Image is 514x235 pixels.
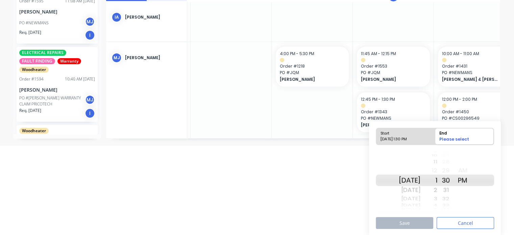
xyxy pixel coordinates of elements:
div: AM [454,165,471,176]
span: [PERSON_NAME] [361,122,419,128]
span: 10:00 AM - 11:00 AM [442,51,479,56]
span: Woodheater [19,67,49,73]
div: [DATE] [399,174,420,186]
div: [DATE] [399,194,420,203]
span: 11:45 AM - 12:15 PM [361,51,396,56]
span: Order # 1450 [442,109,507,115]
div: 32 [437,194,454,203]
div: 26 [437,151,454,153]
div: 5 [420,208,437,210]
div: 30 [437,174,454,186]
div: [DATE] [399,202,420,208]
div: 3 [420,194,437,203]
div: Order # 1594 [19,76,44,82]
div: Please select [437,136,492,144]
button: Save [376,217,433,229]
div: 10:40 AM [DATE] [65,76,95,82]
span: Req. [DATE] [19,108,41,114]
div: PM [454,174,471,186]
div: 28 [437,158,454,166]
span: Order # 1431 [442,63,507,69]
div: IA [112,12,122,22]
span: [PERSON_NAME] [361,76,419,83]
div: I [85,30,95,40]
div: 10 [420,152,437,158]
div: MJ [112,53,122,63]
div: Start [378,128,427,137]
span: PO # JQM [280,70,345,76]
span: ELECTRICAL REPAIRS [19,50,66,56]
div: 11 [420,158,437,166]
div: [DATE] 1:30 PM [378,136,427,145]
span: PO # NEWMANS [361,115,426,121]
span: 12:45 PM - 1:30 PM [361,96,395,102]
div: 34 [437,208,454,210]
span: Woodheater [19,128,49,134]
div: 4 [420,202,437,208]
span: Req. [DATE] [19,29,41,36]
div: [PERSON_NAME] [19,8,95,15]
div: 1 [420,174,437,186]
span: 4:00 PM - 5:30 PM [280,51,314,56]
div: 33 [437,202,454,208]
div: PO #[PERSON_NAME] WARRANTY CLAIM PRICOTECH [19,95,87,107]
div: [PERSON_NAME] [125,55,181,61]
div: MJ [85,95,95,105]
div: 27 [437,152,454,158]
div: [PERSON_NAME] [19,86,95,93]
div: PO #NEWMANS [19,20,49,26]
div: End [437,128,492,137]
span: Order # 1218 [280,63,345,69]
span: 12:00 PM - 2:00 PM [442,96,477,102]
div: Minute [437,148,454,212]
span: Warranty [57,58,81,64]
span: FAULT FINDING [19,58,55,64]
div: 29 [437,165,454,176]
div: [DATE] [399,208,420,210]
div: [DATE] [399,185,420,195]
span: PO # JQM [361,70,426,76]
div: 2 [420,185,437,195]
span: PO # NEWMANS [442,70,507,76]
span: Order # 1343 [361,109,426,115]
div: [PERSON_NAME] [125,14,181,20]
span: Order # 1553 [361,63,426,69]
div: I [85,108,95,118]
div: MJ [85,17,95,27]
div: 12 [420,165,437,176]
span: [PERSON_NAME] & [PERSON_NAME] [442,76,500,83]
span: PO # CS00296549 [442,115,507,121]
button: Cancel [437,217,494,229]
span: [PERSON_NAME] [280,76,338,83]
div: Hour [420,148,437,212]
div: 31 [437,185,454,195]
div: 9 [420,151,437,153]
div: Date [399,148,420,212]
